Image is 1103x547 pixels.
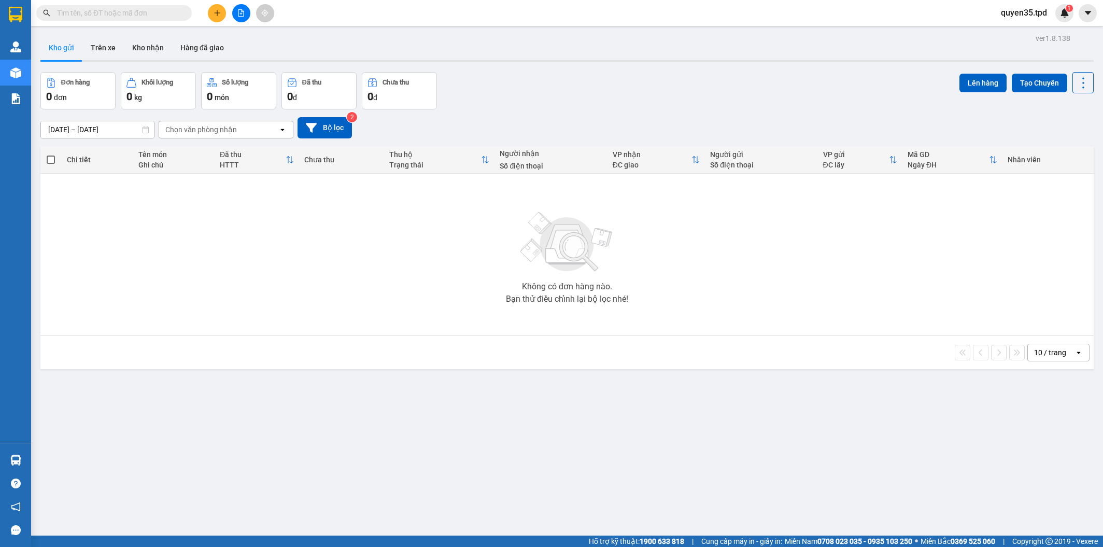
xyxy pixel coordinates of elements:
button: Bộ lọc [298,117,352,138]
div: Nhân viên [1008,156,1088,164]
span: | [692,536,694,547]
span: quyen35.tpd [993,6,1055,19]
div: ĐC giao [613,161,691,169]
div: Mã GD [908,150,989,159]
div: Ngày ĐH [908,161,989,169]
div: Số điện thoại [710,161,812,169]
div: Số điện thoại [500,162,602,170]
img: warehouse-icon [10,41,21,52]
img: solution-icon [10,93,21,104]
span: copyright [1045,538,1053,545]
span: Cung cấp máy in - giấy in: [701,536,782,547]
span: aim [261,9,268,17]
th: Toggle SortBy [384,146,495,174]
button: Số lượng0món [201,72,276,109]
th: Toggle SortBy [902,146,1002,174]
div: HTTT [220,161,286,169]
div: Đơn hàng [61,79,90,86]
div: Số lượng [222,79,248,86]
strong: 0708 023 035 - 0935 103 250 [817,537,912,545]
button: Khối lượng0kg [121,72,196,109]
strong: 0369 525 060 [951,537,995,545]
span: đ [293,93,297,102]
div: Chưa thu [383,79,409,86]
div: Chưa thu [304,156,378,164]
div: Tên món [138,150,209,159]
span: ⚪️ [915,539,918,543]
span: 0 [207,90,213,103]
div: Chi tiết [67,156,128,164]
th: Toggle SortBy [818,146,902,174]
div: 10 / trang [1034,347,1066,358]
img: warehouse-icon [10,67,21,78]
div: Chọn văn phòng nhận [165,124,237,135]
div: VP gửi [823,150,889,159]
div: VP nhận [613,150,691,159]
button: Lên hàng [959,74,1007,92]
img: warehouse-icon [10,455,21,466]
svg: open [1074,348,1083,357]
span: Miền Bắc [921,536,995,547]
span: 1 [1067,5,1071,12]
sup: 1 [1066,5,1073,12]
div: Trạng thái [389,161,482,169]
span: 0 [287,90,293,103]
button: Kho nhận [124,35,172,60]
span: 0 [46,90,52,103]
span: question-circle [11,479,21,488]
button: Hàng đã giao [172,35,232,60]
span: 0 [367,90,373,103]
span: caret-down [1083,8,1093,18]
th: Toggle SortBy [215,146,300,174]
div: Thu hộ [389,150,482,159]
div: Người gửi [710,150,812,159]
button: caret-down [1079,4,1097,22]
span: món [215,93,229,102]
svg: open [278,125,287,134]
div: Không có đơn hàng nào. [522,283,612,291]
button: file-add [232,4,250,22]
button: Đã thu0đ [281,72,357,109]
button: Kho gửi [40,35,82,60]
th: Toggle SortBy [607,146,705,174]
span: Hỗ trợ kỹ thuật: [589,536,684,547]
span: 0 [126,90,132,103]
span: | [1003,536,1005,547]
span: file-add [237,9,245,17]
div: Đã thu [220,150,286,159]
div: Bạn thử điều chỉnh lại bộ lọc nhé! [506,295,628,303]
span: message [11,525,21,535]
button: Đơn hàng0đơn [40,72,116,109]
span: plus [214,9,221,17]
img: icon-new-feature [1060,8,1069,18]
span: Miền Nam [785,536,912,547]
span: đ [373,93,377,102]
img: svg+xml;base64,PHN2ZyBjbGFzcz0ibGlzdC1wbHVnX19zdmciIHhtbG5zPSJodHRwOi8vd3d3LnczLm9yZy8yMDAwL3N2Zy... [515,206,619,278]
span: kg [134,93,142,102]
button: Tạo Chuyến [1012,74,1067,92]
span: search [43,9,50,17]
button: aim [256,4,274,22]
div: Người nhận [500,149,602,158]
button: Trên xe [82,35,124,60]
button: Chưa thu0đ [362,72,437,109]
sup: 2 [347,112,357,122]
div: ver 1.8.138 [1036,33,1070,44]
input: Tìm tên, số ĐT hoặc mã đơn [57,7,179,19]
div: Đã thu [302,79,321,86]
div: Khối lượng [142,79,173,86]
strong: 1900 633 818 [640,537,684,545]
input: Select a date range. [41,121,154,138]
img: logo-vxr [9,7,22,22]
button: plus [208,4,226,22]
span: notification [11,502,21,512]
div: ĐC lấy [823,161,889,169]
span: đơn [54,93,67,102]
div: Ghi chú [138,161,209,169]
